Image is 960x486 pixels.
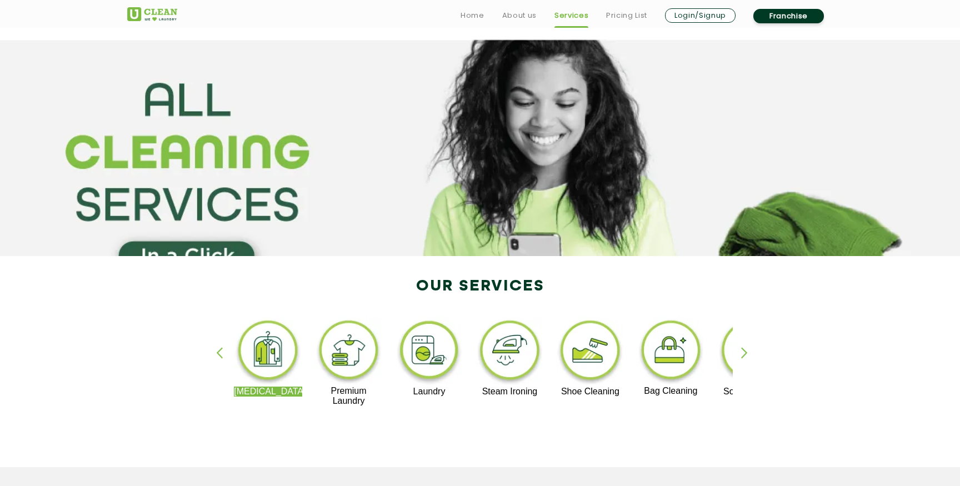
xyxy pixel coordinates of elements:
[234,387,302,397] p: [MEDICAL_DATA]
[606,9,647,22] a: Pricing List
[314,318,383,386] img: premium_laundry_cleaning_11zon.webp
[717,387,786,397] p: Sofa Cleaning
[461,9,484,22] a: Home
[314,386,383,406] p: Premium Laundry
[554,9,588,22] a: Services
[234,318,302,387] img: dry_cleaning_11zon.webp
[556,318,624,387] img: shoe_cleaning_11zon.webp
[127,7,177,21] img: UClean Laundry and Dry Cleaning
[637,318,705,386] img: bag_cleaning_11zon.webp
[637,386,705,396] p: Bag Cleaning
[476,387,544,397] p: Steam Ironing
[502,9,537,22] a: About us
[753,9,824,23] a: Franchise
[476,318,544,387] img: steam_ironing_11zon.webp
[717,318,786,387] img: sofa_cleaning_11zon.webp
[395,387,463,397] p: Laundry
[556,387,624,397] p: Shoe Cleaning
[665,8,736,23] a: Login/Signup
[395,318,463,387] img: laundry_cleaning_11zon.webp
